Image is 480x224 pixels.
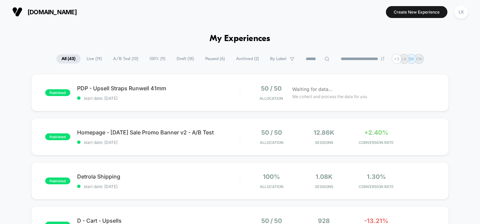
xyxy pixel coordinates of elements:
[45,178,70,184] span: published
[402,56,407,61] p: LK
[260,184,283,189] span: Allocation
[108,54,143,63] span: A/B Test ( 10 )
[77,173,240,180] span: Detrola Shipping
[56,54,81,63] span: All ( 43 )
[261,129,282,136] span: 50 / 50
[409,56,414,61] p: SK
[455,5,468,19] div: LK
[367,173,386,180] span: 1.30%
[386,6,447,18] button: Create New Experience
[415,56,422,61] p: KW
[231,54,264,63] span: Archived ( 2 )
[380,57,385,61] img: end
[260,96,283,101] span: Allocation
[270,56,286,61] span: By Label
[352,184,401,189] span: CONVERSION RATE
[200,54,230,63] span: Paused ( 6 )
[452,5,470,19] button: LK
[77,217,240,224] span: D - Cart - Upsells
[261,85,282,92] span: 50 / 50
[292,86,333,93] span: Waiting for data...
[10,6,79,17] button: [DOMAIN_NAME]
[316,173,333,180] span: 1.08k
[77,85,240,92] span: PDP - Upsell Straps Runwell 41mm
[210,34,270,44] h1: My Experiences
[260,140,283,145] span: Allocation
[28,8,77,16] span: [DOMAIN_NAME]
[144,54,171,63] span: 100% ( 9 )
[45,89,70,96] span: published
[77,96,240,101] span: start date: [DATE]
[314,129,334,136] span: 12.86k
[45,133,70,140] span: published
[352,140,401,145] span: CONVERSION RATE
[299,184,348,189] span: Sessions
[299,140,348,145] span: Sessions
[292,93,367,100] span: We collect and process the data for you
[12,7,22,17] img: Visually logo
[392,54,402,64] div: + 3
[364,129,388,136] span: +2.40%
[77,184,240,189] span: start date: [DATE]
[172,54,199,63] span: Draft ( 18 )
[77,140,240,145] span: start date: [DATE]
[263,173,280,180] span: 100%
[82,54,107,63] span: Live ( 19 )
[77,129,240,136] span: Homepage - [DATE] Sale Promo Banner v2 - A/B Test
